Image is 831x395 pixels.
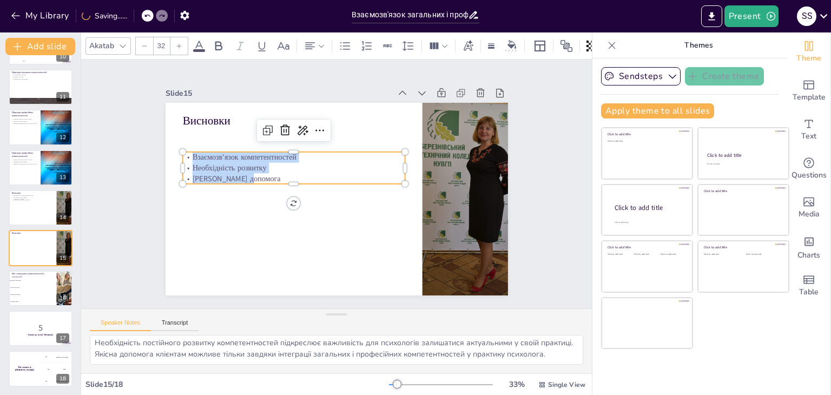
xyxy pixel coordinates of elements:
p: Знання психологічних теорій [12,119,37,121]
span: Charts [797,249,820,261]
p: Приклади професійних компетентностей [12,152,37,157]
p: Вміння проводити психологічні тести [12,163,37,165]
span: Text [801,130,816,142]
p: Приклади професійних компетентностей [12,111,37,117]
input: Insert title [352,7,468,23]
p: Знання психологічних теорій [12,159,37,161]
div: 200 [41,363,72,375]
div: https://cdn.sendsteps.com/images/logo/sendsteps_logo_white.pnghttps://cdn.sendsteps.com/images/lo... [9,271,72,306]
p: Взаємозв'язок компетентностей [186,136,408,169]
div: Click to add text [608,253,632,256]
textarea: Взаємозв'язок між загальними та професійними компетентностями є критично важливим для успішної пр... [90,335,583,365]
p: 5 [12,322,69,334]
div: Click to add text [634,253,658,256]
button: Speaker Notes [90,319,151,331]
p: Висновки [12,232,54,235]
div: Click to add title [615,203,684,212]
div: Click to add text [746,253,780,256]
div: 13 [56,173,69,182]
p: Взаємозв'язок компетентностей [12,195,54,197]
strong: Готові до тесту? Почнемо! [28,333,54,336]
span: Навички спілкування [10,280,56,281]
div: 100 [41,351,72,363]
div: https://cdn.sendsteps.com/images/logo/sendsteps_logo_white.pnghttps://cdn.sendsteps.com/images/lo... [9,230,72,266]
span: Table [799,286,819,298]
div: Add a table [787,266,830,305]
div: 10 [56,52,69,62]
p: Вміння проводити психологічні тести [12,122,37,124]
div: https://cdn.sendsteps.com/images/logo/sendsteps_logo_white.pnghttps://cdn.sendsteps.com/images/lo... [9,190,72,226]
button: Transcript [151,319,199,331]
div: 11 [56,92,69,102]
div: 16 [56,293,69,303]
div: https://cdn.sendsteps.com/images/logo/sendsteps_logo_white.pnghttps://cdn.sendsteps.com/images/lo... [9,109,72,145]
button: Create theme [685,67,764,85]
div: Layout [531,37,549,55]
button: Present [724,5,779,27]
div: https://cdn.sendsteps.com/images/logo/sendsteps_logo_white.pnghttps://cdn.sendsteps.com/images/lo... [9,69,72,105]
p: Themes [621,32,776,58]
div: https://cdn.sendsteps.com/images/logo/sendsteps_logo_white.pnghttps://cdn.sendsteps.com/images/lo... [9,150,72,186]
button: My Library [8,7,74,24]
p: Емоційний інтелект [12,74,69,76]
button: Export to PowerPoint [701,5,722,27]
p: [PERSON_NAME] допомога [12,199,54,201]
p: Яка з наведених компетентностей є загальною? [12,272,54,278]
div: Change the overall theme [787,32,830,71]
span: Критичне мислення [10,294,56,295]
button: Add slide [5,38,75,55]
div: Saving...... [82,11,127,21]
div: Add images, graphics, shapes or video [787,188,830,227]
div: Add ready made slides [787,71,830,110]
span: Position [560,40,573,52]
div: Border settings [485,37,497,55]
div: Add charts and graphs [787,227,830,266]
div: Slide 15 [175,70,401,104]
div: 15 [56,253,69,263]
p: Навички психотерапії [12,161,37,163]
div: 18 [9,351,72,386]
div: 33 % [504,379,530,390]
div: Click to add text [661,253,685,256]
div: Click to add title [704,189,781,193]
p: Вміння слухати [12,76,69,78]
div: Background color [504,40,520,51]
p: [PERSON_NAME] допомога [183,157,406,191]
h4: The winner is [PERSON_NAME] [9,366,41,371]
div: Click to add title [704,245,781,249]
div: Click to add text [704,253,738,256]
span: Single View [548,380,585,389]
div: Get real-time input from your audience [787,149,830,188]
p: Висновки [12,192,54,195]
p: Необхідність розвитку [12,196,54,199]
div: Add text boxes [787,110,830,149]
div: Text effects [460,37,476,55]
div: 17 [9,311,72,346]
button: S S [797,5,816,27]
span: Навички терапії [10,301,56,302]
p: Приклади загальних компетентностей [12,71,69,74]
span: Template [793,91,826,103]
button: Apply theme to all slides [601,103,714,119]
div: Click to add title [608,245,685,249]
p: Навички психотерапії [12,121,37,123]
span: Theme [796,52,821,64]
div: Click to add text [608,140,685,143]
div: Slide 15 / 18 [85,379,389,390]
div: 300 [41,375,72,387]
div: Column Count [426,37,451,55]
div: S S [797,6,816,26]
div: 12 [56,133,69,142]
div: Jaap [63,368,65,370]
div: 18 [56,374,69,384]
div: Click to add title [707,152,779,159]
div: Click to add text [707,163,779,166]
div: 14 [56,213,69,222]
div: Akatab [87,38,116,53]
span: Media [799,208,820,220]
div: Click to add title [608,132,685,136]
span: Questions [792,169,827,181]
span: Знання психології [10,287,56,288]
div: 17 [56,333,69,343]
p: Необхідність розвитку [184,147,407,180]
